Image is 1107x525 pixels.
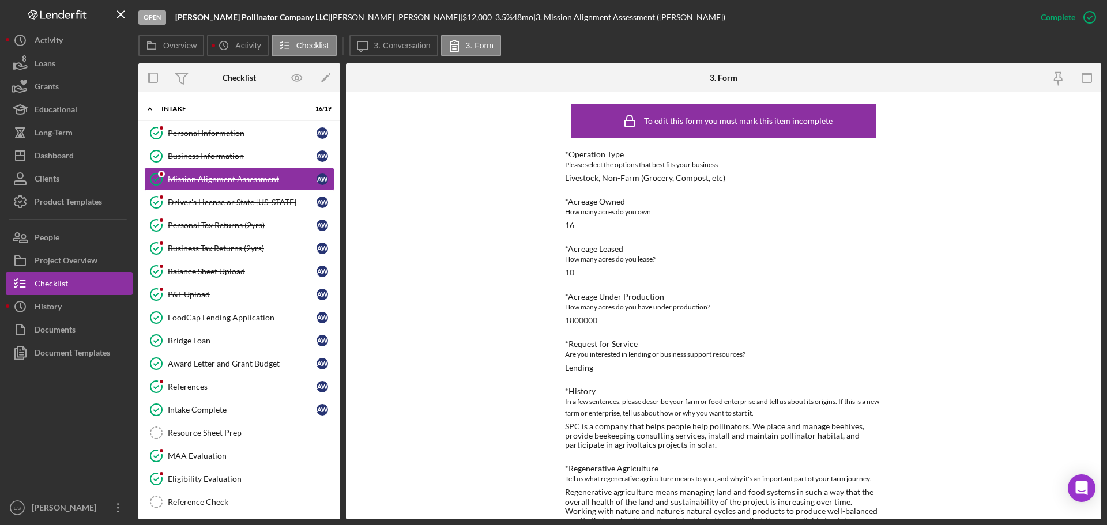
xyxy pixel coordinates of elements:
[6,496,133,519] button: ES[PERSON_NAME]
[144,421,334,444] a: Resource Sheet Prep
[144,398,334,421] a: Intake CompleteAW
[6,75,133,98] button: Grants
[565,316,597,325] div: 1800000
[6,52,133,75] button: Loans
[565,197,882,206] div: *Acreage Owned
[168,405,317,414] div: Intake Complete
[144,444,334,467] a: MAA Evaluation
[168,451,334,460] div: MAA Evaluation
[1029,6,1101,29] button: Complete
[1068,474,1095,502] div: Open Intercom Messenger
[144,168,334,191] a: Mission Alignment AssessmentAW
[175,13,330,22] div: |
[565,150,882,159] div: *Operation Type
[35,121,73,147] div: Long-Term
[565,349,882,360] div: Are you interested in lending or business support resources?
[374,41,431,50] label: 3. Conversation
[6,167,133,190] button: Clients
[296,41,329,50] label: Checklist
[6,121,133,144] a: Long-Term
[317,404,328,416] div: A W
[168,290,317,299] div: P&L Upload
[317,266,328,277] div: A W
[513,13,533,22] div: 48 mo
[644,116,833,126] div: To edit this form you must mark this item incomplete
[35,249,97,275] div: Project Overview
[144,306,334,329] a: FoodCap Lending ApplicationAW
[168,175,317,184] div: Mission Alignment Assessment
[565,268,574,277] div: 10
[35,167,59,193] div: Clients
[138,35,204,56] button: Overview
[168,198,317,207] div: Driver's License or State [US_STATE]
[317,312,328,323] div: A W
[565,473,882,485] div: Tell us what regenerative agriculture means to you, and why it's an important part of your farm j...
[175,12,328,22] b: [PERSON_NAME] Pollinator Company LLC
[144,122,334,145] a: Personal InformationAW
[317,243,328,254] div: A W
[565,422,882,450] div: SPC is a company that helps people help pollinators. We place and manage beehives, provide beekee...
[317,289,328,300] div: A W
[35,190,102,216] div: Product Templates
[168,267,317,276] div: Balance Sheet Upload
[35,272,68,298] div: Checklist
[6,29,133,52] button: Activity
[6,249,133,272] button: Project Overview
[235,41,261,50] label: Activity
[317,335,328,346] div: A W
[6,190,133,213] button: Product Templates
[565,396,882,419] div: In a few sentences, please describe your farm or food enterprise and tell us about its origins. I...
[317,197,328,208] div: A W
[35,98,77,124] div: Educational
[311,105,332,112] div: 16 / 19
[1041,6,1075,29] div: Complete
[35,318,76,344] div: Documents
[272,35,337,56] button: Checklist
[565,254,882,265] div: How many acres do you lease?
[144,490,334,513] a: Reference Check
[144,283,334,306] a: P&L UploadAW
[168,497,334,507] div: Reference Check
[29,496,104,522] div: [PERSON_NAME]
[35,341,110,367] div: Document Templates
[144,375,334,398] a: ReferencesAW
[168,474,334,484] div: Eligibility Evaluation
[565,221,574,230] div: 16
[6,295,133,318] a: History
[565,301,882,313] div: How many acres do you have under production?
[6,226,133,249] button: People
[6,318,133,341] a: Documents
[144,237,334,260] a: Business Tax Returns (2yrs)AW
[144,214,334,237] a: Personal Tax Returns (2yrs)AW
[317,150,328,162] div: A W
[317,173,328,185] div: A W
[565,159,882,171] div: Please select the options that best fits your business
[565,363,593,372] div: Lending
[710,73,737,82] div: 3. Form
[565,206,882,218] div: How many acres do you own
[565,173,725,183] div: Livestock, Non-Farm (Grocery, Compost, etc)
[168,313,317,322] div: FoodCap Lending Application
[168,428,334,437] div: Resource Sheet Prep
[533,13,725,22] div: | 3. Mission Alignment Assessment ([PERSON_NAME])
[462,12,492,22] span: $12,000
[14,505,21,511] text: ES
[144,467,334,490] a: Eligibility Evaluation
[168,152,317,161] div: Business Information
[317,358,328,369] div: A W
[168,359,317,368] div: Award Letter and Grant Budget
[6,98,133,121] button: Educational
[144,260,334,283] a: Balance Sheet UploadAW
[6,144,133,167] button: Dashboard
[6,341,133,364] button: Document Templates
[317,381,328,392] div: A W
[35,52,55,78] div: Loans
[441,35,501,56] button: 3. Form
[144,145,334,168] a: Business InformationAW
